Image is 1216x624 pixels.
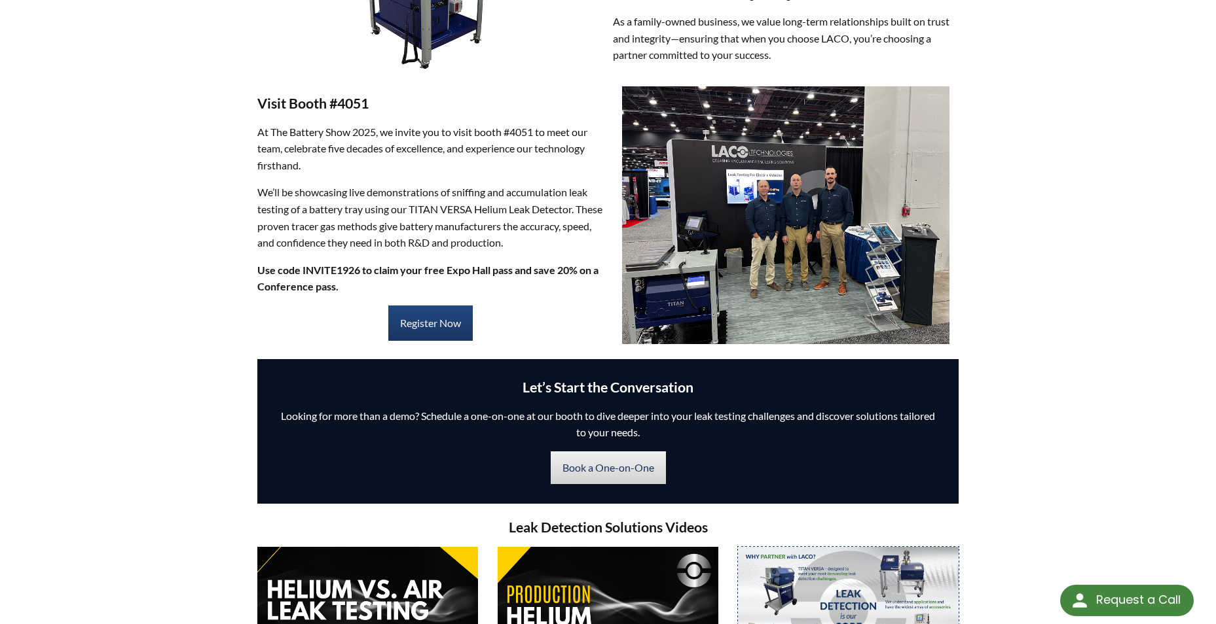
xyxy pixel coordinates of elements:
[277,407,938,441] p: Looking for more than a demo? Schedule a one-on-one at our booth to dive deeper into your leak te...
[622,86,949,344] img: IMG_3454.jpg
[1069,590,1090,611] img: round button
[257,184,603,251] p: We’ll be showcasing live demonstrations of sniffing and accumulation leak testing of a battery tr...
[1060,585,1194,616] div: Request a Call
[613,13,959,63] p: As a family-owned business, we value long-term relationships built on trust and integrity—ensurin...
[388,305,473,341] a: Register Now
[1096,585,1181,615] div: Request a Call
[551,451,666,484] a: Book a One-on-One
[509,519,708,536] strong: Leak Detection Solutions Videos
[257,264,599,293] strong: Use code INVITE1926 to claim your free Expo Hall pass and save 20% on a Conference pass.
[257,124,603,174] p: At The Battery Show 2025, we invite you to visit booth #4051 to meet our team, celebrate five dec...
[257,95,603,113] h3: Visit Booth #4051
[277,379,938,397] h3: Let’s Start the Conversation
